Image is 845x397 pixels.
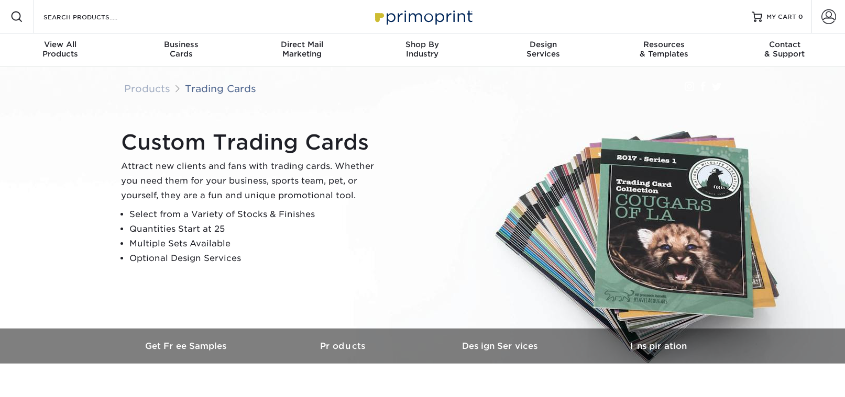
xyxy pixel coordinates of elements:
[120,33,241,67] a: BusinessCards
[242,33,362,67] a: Direct MailMarketing
[362,40,482,59] div: Industry
[483,33,603,67] a: DesignServices
[603,40,724,59] div: & Templates
[603,40,724,49] span: Resources
[423,341,580,351] h3: Design Services
[120,40,241,49] span: Business
[242,40,362,59] div: Marketing
[129,236,383,251] li: Multiple Sets Available
[725,40,845,49] span: Contact
[129,222,383,236] li: Quantities Start at 25
[580,328,737,364] a: Inspiration
[370,5,475,28] img: Primoprint
[129,207,383,222] li: Select from a Variety of Stocks & Finishes
[725,40,845,59] div: & Support
[108,328,266,364] a: Get Free Samples
[725,33,845,67] a: Contact& Support
[362,33,482,67] a: Shop ByIndustry
[483,40,603,59] div: Services
[42,10,145,23] input: SEARCH PRODUCTS.....
[266,328,423,364] a: Products
[266,341,423,351] h3: Products
[121,159,383,203] p: Attract new clients and fans with trading cards. Whether you need them for your business, sports ...
[124,83,170,94] a: Products
[798,13,803,20] span: 0
[362,40,482,49] span: Shop By
[766,13,796,21] span: MY CART
[603,33,724,67] a: Resources& Templates
[120,40,241,59] div: Cards
[242,40,362,49] span: Direct Mail
[580,341,737,351] h3: Inspiration
[483,40,603,49] span: Design
[185,83,256,94] a: Trading Cards
[423,328,580,364] a: Design Services
[121,130,383,155] h1: Custom Trading Cards
[129,251,383,266] li: Optional Design Services
[108,341,266,351] h3: Get Free Samples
